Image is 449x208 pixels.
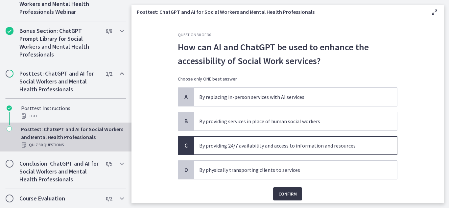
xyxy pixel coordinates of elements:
span: 9 / 9 [106,27,112,35]
h3: Posttest: ChatGPT and AI for Social Workers and Mental Health Professionals [137,8,420,16]
span: 0 / 2 [106,195,112,202]
span: 1 / 2 [106,70,112,78]
span: A [182,93,190,101]
p: Choose only ONE best answer. [178,76,397,82]
button: Confirm [273,187,302,200]
p: By providing services in place of human social workers [199,117,379,125]
h2: Posttest: ChatGPT and AI for Social Workers and Mental Health Professionals [19,70,100,93]
i: Completed [6,27,13,35]
span: Confirm [278,190,297,198]
p: How can AI and ChatGPT be used to enhance the accessibility of Social Work services? [178,40,397,68]
div: Quiz [21,141,124,149]
p: By replacing in-person services with AI services [199,93,379,101]
span: B [182,117,190,125]
span: 0 / 5 [106,160,112,168]
div: Posttest: ChatGPT and AI for Social Workers and Mental Health Professionals [21,125,124,149]
h2: Course Evaluation [19,195,100,202]
h2: Conclusion: ChatGPT and AI for Social Workers and Mental Health Professionals [19,160,100,183]
span: · 30 Questions [38,141,64,149]
p: By physically transporting clients to services [199,166,379,174]
i: Completed [7,105,12,111]
h2: Bonus Section: ChatGPT Prompt Library for Social Workers and Mental Health Professionals [19,27,100,58]
span: D [182,166,190,174]
p: By providing 24/7 availability and access to information and resources [199,142,379,150]
div: Text [21,112,124,120]
div: Posttest Instructions [21,104,124,120]
h3: Question 30 of 30 [178,32,397,37]
span: C [182,142,190,150]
